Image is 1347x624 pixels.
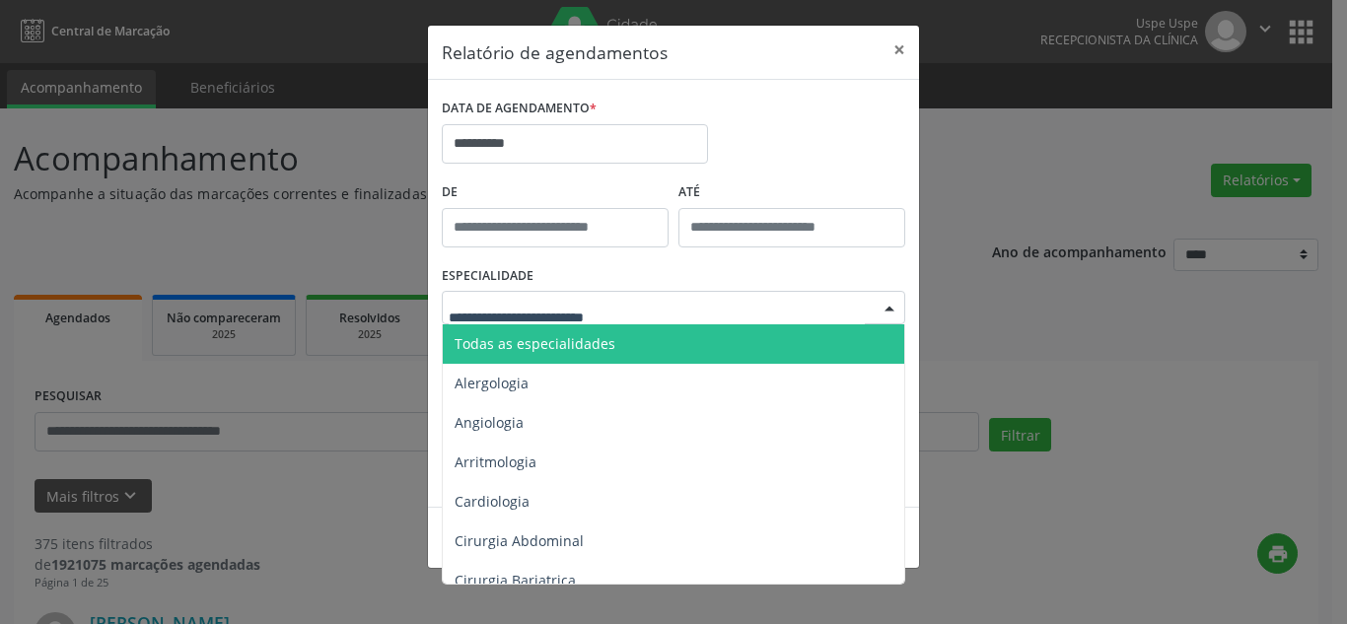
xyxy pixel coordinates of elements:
[455,334,615,353] span: Todas as especialidades
[455,413,524,432] span: Angiologia
[442,39,668,65] h5: Relatório de agendamentos
[455,374,529,392] span: Alergologia
[442,94,597,124] label: DATA DE AGENDAMENTO
[442,177,669,208] label: De
[678,177,905,208] label: ATÉ
[880,26,919,74] button: Close
[455,452,536,471] span: Arritmologia
[455,531,584,550] span: Cirurgia Abdominal
[455,571,576,589] span: Cirurgia Bariatrica
[455,492,530,511] span: Cardiologia
[442,261,533,292] label: ESPECIALIDADE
